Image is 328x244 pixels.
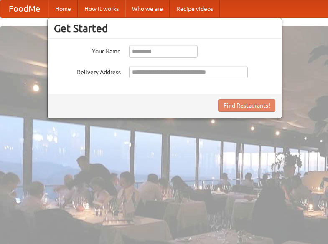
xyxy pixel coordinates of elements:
[54,66,121,76] label: Delivery Address
[54,22,275,35] h3: Get Started
[54,45,121,55] label: Your Name
[125,0,170,17] a: Who we are
[170,0,220,17] a: Recipe videos
[0,0,48,17] a: FoodMe
[78,0,125,17] a: How it works
[48,0,78,17] a: Home
[218,99,275,112] button: Find Restaurants!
